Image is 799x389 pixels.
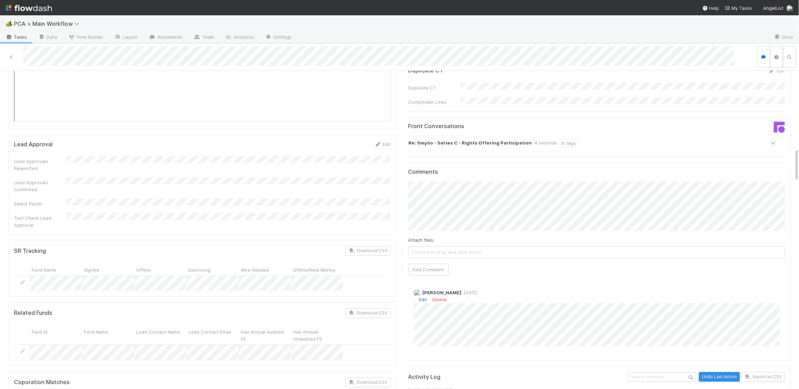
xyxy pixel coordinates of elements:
div: Exercising [186,264,239,275]
button: Download CSV [346,378,391,387]
a: Delete [433,297,447,302]
h5: Related Funds [14,310,52,317]
span: AngelList [763,5,784,11]
a: Analytics [220,32,260,43]
div: Select Funds: [14,200,66,207]
div: Help [702,5,719,11]
span: Tasks [6,33,27,40]
a: Team [188,32,220,43]
span: Choose or drag and drop file(s) [409,247,785,258]
a: Flow Builder [63,32,109,43]
div: Offline/New Money [291,264,343,275]
div: Wire Needed [239,264,291,275]
span: Flow Builder [68,33,103,40]
a: Edit [419,297,427,302]
a: Edit [375,141,391,147]
button: Undo Last Action [699,372,740,382]
a: Automation [143,32,188,43]
div: Comptroller Links [408,99,461,106]
a: Settings [260,32,298,43]
input: Search activities... [628,372,698,382]
div: Fund Name [30,264,82,275]
button: Download CSV [346,246,391,256]
h5: Comments [408,169,785,176]
div: Fund Name [82,326,134,344]
a: Layout [109,32,143,43]
div: Signed [82,264,134,275]
a: Data [33,32,63,43]
span: 🏕️ [6,21,13,26]
span: [DATE] [462,290,478,295]
span: [PERSON_NAME] [423,290,462,295]
div: Fund ID [30,326,82,344]
div: Has Annual Audited FS [239,326,291,344]
a: My Tasks [725,5,752,11]
strong: Re: Smylio - Series C - Rights Offering Participation [409,139,532,147]
div: Lead Approvals Requested [14,158,66,172]
button: Download CSV [346,308,391,318]
h5: Activity Log [408,374,627,381]
div: 6 tags [560,139,578,147]
button: Add Comment [408,264,449,275]
div: Has Annual Unaudited FS [291,326,343,344]
label: Attach files: [408,236,435,243]
div: Offline [134,264,186,275]
img: avatar_2bce2475-05ee-46d3-9413-d3901f5fa03f.png [414,289,421,296]
div: Lead Approvals Confirmed [14,179,66,193]
a: Docs [769,32,799,43]
div: Test Check Lead Approval [14,215,66,228]
h5: Lead Approval [14,141,53,148]
h5: Coporation Matches [14,379,70,386]
div: 4 seconds [535,139,558,147]
span: PCA > Main Workflow [14,20,83,27]
img: avatar_2bce2475-05ee-46d3-9413-d3901f5fa03f.png [786,5,793,12]
img: front-logo-b4b721b83371efbadf0a.svg [774,122,785,133]
img: logo-inverted-e16ddd16eac7371096b0.svg [6,2,52,14]
a: Edit [769,68,785,73]
div: Duplicate CT [408,84,461,91]
h5: SR Tracking [14,248,46,255]
div: Lead Contact Email [186,326,239,344]
button: Export as CSV [742,372,785,382]
h5: Duplicate CT [408,67,444,74]
div: Lead Contact Name [134,326,186,344]
h5: Front Conversations [408,123,592,130]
